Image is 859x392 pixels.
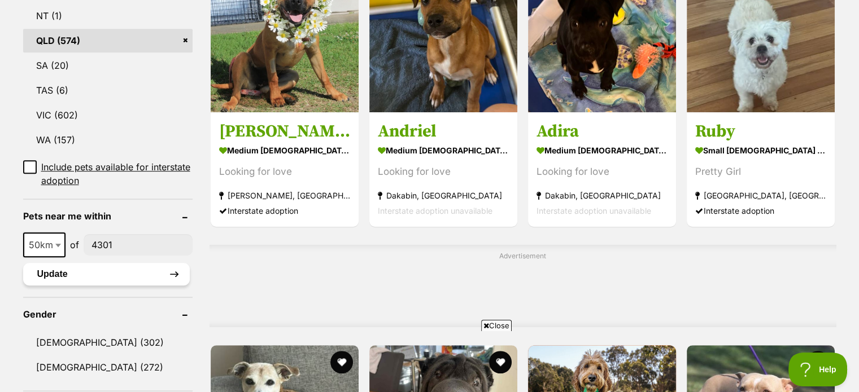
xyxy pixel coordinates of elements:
[23,331,193,354] a: [DEMOGRAPHIC_DATA] (302)
[23,78,193,102] a: TAS (6)
[23,128,193,152] a: WA (157)
[528,112,676,227] a: Adira medium [DEMOGRAPHIC_DATA] Dog Looking for love Dakabin, [GEOGRAPHIC_DATA] Interstate adopti...
[378,121,509,142] h3: Andriel
[24,237,64,253] span: 50km
[219,164,350,179] div: Looking for love
[219,142,350,158] strong: medium [DEMOGRAPHIC_DATA] Dog
[695,121,826,142] h3: Ruby
[537,164,668,179] div: Looking for love
[807,351,830,373] button: favourite
[224,336,635,386] iframe: Advertisement
[788,353,848,386] iframe: Help Scout Beacon - Open
[23,211,193,221] header: Pets near me within
[378,142,509,158] strong: medium [DEMOGRAPHIC_DATA] Dog
[522,273,523,274] iframe: Advertisement
[687,112,835,227] a: Ruby small [DEMOGRAPHIC_DATA] Dog Pretty Girl [GEOGRAPHIC_DATA], [GEOGRAPHIC_DATA] Interstate ado...
[695,188,826,203] strong: [GEOGRAPHIC_DATA], [GEOGRAPHIC_DATA]
[219,188,350,203] strong: [PERSON_NAME], [GEOGRAPHIC_DATA]
[23,309,193,319] header: Gender
[23,263,190,285] button: Update
[23,160,193,187] a: Include pets available for interstate adoption
[378,206,492,215] span: Interstate adoption unavailable
[378,188,509,203] strong: Dakabin, [GEOGRAPHIC_DATA]
[695,164,826,179] div: Pretty Girl
[23,4,193,28] a: NT (1)
[23,103,193,127] a: VIC (602)
[537,188,668,203] strong: Dakabin, [GEOGRAPHIC_DATA]
[41,160,193,187] span: Include pets available for interstate adoption
[537,206,651,215] span: Interstate adoption unavailable
[210,245,836,327] div: Advertisement
[481,320,512,331] span: Close
[84,234,193,256] input: postcode
[70,238,79,252] span: of
[537,142,668,158] strong: medium [DEMOGRAPHIC_DATA] Dog
[23,232,66,257] span: 50km
[537,121,668,142] h3: Adira
[369,112,517,227] a: Andriel medium [DEMOGRAPHIC_DATA] Dog Looking for love Dakabin, [GEOGRAPHIC_DATA] Interstate adop...
[219,203,350,218] div: Interstate adoption
[23,355,193,379] a: [DEMOGRAPHIC_DATA] (272)
[695,203,826,218] div: Interstate adoption
[23,29,193,52] a: QLD (574)
[219,121,350,142] h3: [PERSON_NAME]
[378,164,509,179] div: Looking for love
[211,112,359,227] a: [PERSON_NAME] medium [DEMOGRAPHIC_DATA] Dog Looking for love [PERSON_NAME], [GEOGRAPHIC_DATA] Int...
[695,142,826,158] strong: small [DEMOGRAPHIC_DATA] Dog
[23,54,193,77] a: SA (20)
